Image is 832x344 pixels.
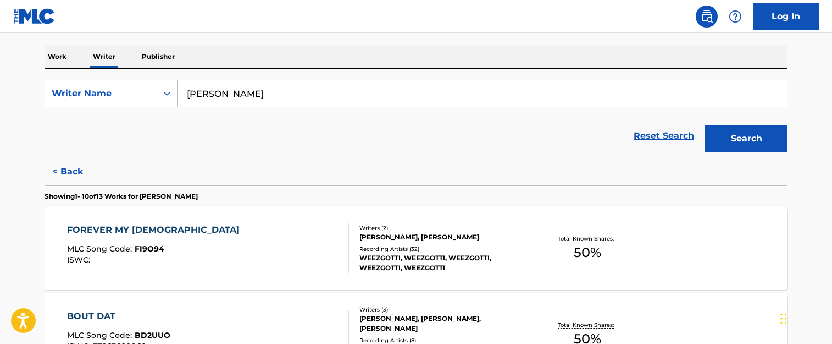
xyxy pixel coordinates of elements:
[90,45,119,68] p: Writer
[138,45,178,68] p: Publisher
[777,291,832,344] iframe: Chat Widget
[13,8,56,24] img: MLC Logo
[67,244,135,254] span: MLC Song Code :
[359,253,525,273] div: WEEZGOTTI, WEEZGOTTI, WEEZGOTTI, WEEZGOTTI, WEEZGOTTI
[45,80,787,158] form: Search Form
[135,330,170,340] span: BD2UUO
[52,87,151,100] div: Writer Name
[574,243,601,263] span: 50 %
[724,6,746,28] div: Help
[696,6,718,28] a: Public Search
[729,10,742,23] img: help
[45,45,70,68] p: Work
[67,223,245,237] div: FOREVER MY [DEMOGRAPHIC_DATA]
[45,192,198,201] p: Showing 1 - 10 of 13 Works for [PERSON_NAME]
[359,305,525,314] div: Writers ( 3 )
[45,158,110,185] button: < Back
[359,232,525,242] div: [PERSON_NAME], [PERSON_NAME]
[67,310,170,323] div: BOUT DAT
[359,314,525,334] div: [PERSON_NAME], [PERSON_NAME], [PERSON_NAME]
[135,244,164,254] span: FI9O94
[45,207,787,290] a: FOREVER MY [DEMOGRAPHIC_DATA]MLC Song Code:FI9O94ISWC:Writers (2)[PERSON_NAME], [PERSON_NAME]Reco...
[359,245,525,253] div: Recording Artists ( 32 )
[359,224,525,232] div: Writers ( 2 )
[558,321,617,329] p: Total Known Shares:
[628,124,700,148] a: Reset Search
[700,10,713,23] img: search
[67,330,135,340] span: MLC Song Code :
[753,3,819,30] a: Log In
[705,125,787,152] button: Search
[558,234,617,243] p: Total Known Shares:
[67,255,93,265] span: ISWC :
[780,302,787,335] div: Drag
